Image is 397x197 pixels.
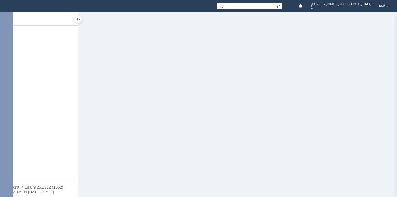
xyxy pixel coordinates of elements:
div: Скрыть меню [75,16,82,23]
div: Версия: 4.18.0.9.26.1362 (1362) [6,185,72,189]
span: [PERSON_NAME][GEOGRAPHIC_DATA] [311,2,372,6]
div: © NAUMEN [DATE]-[DATE] [6,190,72,194]
span: 1 [311,6,313,10]
span: Расширенный поиск [276,3,282,8]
